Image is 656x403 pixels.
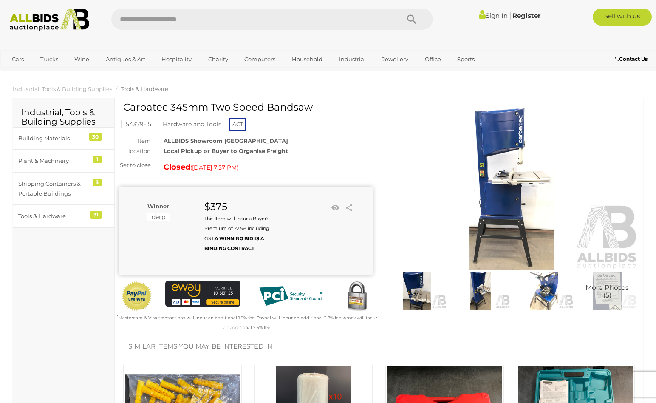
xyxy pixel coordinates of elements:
[6,66,78,80] a: [GEOGRAPHIC_DATA]
[341,281,373,312] img: Secured by Rapid SSL
[93,179,102,186] div: 3
[509,11,511,20] span: |
[452,52,480,66] a: Sports
[93,156,102,163] div: 1
[390,9,433,30] button: Search
[593,9,652,26] a: Sell with us
[190,164,238,171] span: ( )
[204,216,269,251] small: This Item will incur a Buyer's Premium of 22.5% including GST.
[18,156,88,166] div: Plant & Machinery
[387,272,447,310] img: Carbatec 345mm Two Speed Bandsaw
[192,164,237,171] span: [DATE] 7:57 PM
[18,179,88,199] div: Shipping Containers & Portable Buildings
[18,133,88,143] div: Building Materials
[286,52,328,66] a: Household
[6,52,29,66] a: Cars
[578,272,637,310] a: More Photos(5)
[5,9,94,31] img: Allbids.com.au
[158,121,226,128] a: Hardware and Tools
[90,211,102,219] div: 31
[117,315,377,330] small: Mastercard & Visa transactions will incur an additional 1.9% fee. Paypal will incur an additional...
[121,85,168,92] a: Tools & Hardware
[21,108,106,126] h2: Industrial, Tools & Building Supplies
[578,272,637,310] img: Carbatec 345mm Two Speed Bandsaw
[515,272,574,310] img: Carbatec 345mm Two Speed Bandsaw
[204,201,227,213] strong: $375
[18,211,88,221] div: Tools & Hardware
[123,102,370,113] h1: Carbatec 345mm Two Speed Bandsaw
[164,137,288,144] strong: ALLBIDS Showroom [GEOGRAPHIC_DATA]
[89,133,102,141] div: 30
[512,11,540,20] a: Register
[615,56,648,62] b: Contact Us
[13,85,112,92] a: Industrial, Tools & Building Supplies
[203,52,234,66] a: Charity
[156,52,197,66] a: Hospitality
[376,52,414,66] a: Jewellery
[121,121,156,128] a: 54379-15
[164,162,190,172] strong: Closed
[615,54,650,64] a: Contact Us
[121,120,156,128] mark: 54379-15
[158,120,226,128] mark: Hardware and Tools
[13,205,114,227] a: Tools & Hardware 31
[385,106,639,270] img: Carbatec 345mm Two Speed Bandsaw
[147,203,169,210] b: Winner
[164,148,288,154] strong: Local Pickup or Buyer to Organise Freight
[100,52,151,66] a: Antiques & Art
[69,52,95,66] a: Wine
[13,127,114,150] a: Building Materials 30
[585,284,629,299] span: More Photos (5)
[204,236,264,251] b: A WINNING BID IS A BINDING CONTRACT
[13,173,114,205] a: Shipping Containers & Portable Buildings 3
[229,118,246,131] span: ACT
[253,281,328,311] img: PCI DSS compliant
[13,150,114,172] a: Plant & Machinery 1
[334,52,371,66] a: Industrial
[113,160,157,170] div: Set to close
[147,213,170,221] mark: derp
[451,272,510,310] img: Carbatec 345mm Two Speed Bandsaw
[239,52,281,66] a: Computers
[113,136,157,156] div: Item location
[165,281,240,306] img: eWAY Payment Gateway
[121,281,153,311] img: Official PayPal Seal
[479,11,508,20] a: Sign In
[128,343,630,350] h2: Similar items you may be interested in
[329,201,342,214] li: Watch this item
[419,52,447,66] a: Office
[35,52,64,66] a: Trucks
